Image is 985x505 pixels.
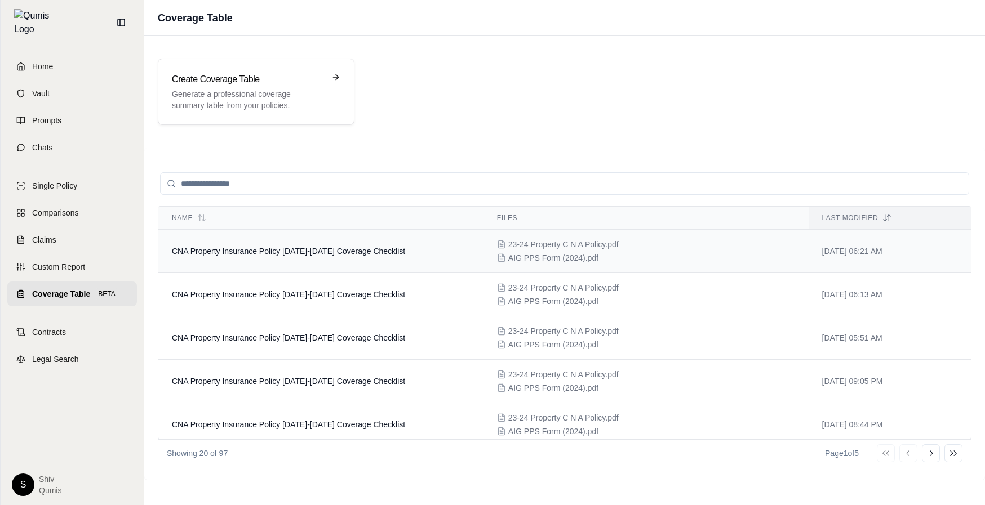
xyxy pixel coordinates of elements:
span: Legal Search [32,354,79,365]
span: CNA Property Insurance Policy 2023-2024 Coverage Checklist [172,377,405,386]
span: Chats [32,142,53,153]
div: Last modified [822,213,957,222]
a: Comparisons [7,200,137,225]
a: Custom Report [7,254,137,279]
span: Home [32,61,53,72]
span: Prompts [32,115,61,126]
h3: Create Coverage Table [172,73,325,86]
span: CNA Property Insurance Policy 2023-2024 Coverage Checklist [172,333,405,342]
span: 23-24 Property C N A Policy.pdf [508,282,619,293]
img: Qumis Logo [14,9,56,36]
span: Vault [32,88,50,99]
p: Generate a professional coverage summary table from your policies. [172,88,325,111]
span: CNA Property Insurance Policy 2023-2024 Coverage Checklist [172,247,405,256]
th: Files [483,207,809,230]
div: Page 1 of 5 [825,448,859,459]
span: AIG PPS Form (2024).pdf [508,339,598,350]
a: Vault [7,81,137,106]
h1: Coverage Table [158,10,233,26]
a: Claims [7,227,137,252]
span: 23-24 Property C N A Policy.pdf [508,325,619,337]
span: AIG PPS Form (2024).pdf [508,296,598,307]
td: [DATE] 05:51 AM [809,316,971,360]
span: 23-24 Property C N A Policy.pdf [508,412,619,423]
span: Claims [32,234,56,245]
span: BETA [95,288,118,300]
a: Prompts [7,108,137,133]
p: Showing 20 of 97 [167,448,228,459]
td: [DATE] 06:21 AM [809,230,971,273]
td: [DATE] 08:44 PM [809,403,971,446]
span: Contracts [32,327,66,338]
span: Qumis [39,485,61,496]
a: Home [7,54,137,79]
span: 23-24 Property C N A Policy.pdf [508,239,619,250]
span: AIG PPS Form (2024).pdf [508,252,598,263]
span: CNA Property Insurance Policy 2023-2024 Coverage Checklist [172,420,405,429]
a: Chats [7,135,137,160]
span: 23-24 Property C N A Policy.pdf [508,369,619,380]
span: AIG PPS Form (2024).pdf [508,382,598,394]
a: Single Policy [7,173,137,198]
span: Coverage Table [32,288,90,300]
a: Legal Search [7,347,137,372]
span: Custom Report [32,261,85,272]
a: Coverage TableBETA [7,281,137,306]
span: AIG PPS Form (2024).pdf [508,426,598,437]
td: [DATE] 09:05 PM [809,360,971,403]
span: Comparisons [32,207,78,218]
button: Collapse sidebar [112,14,130,32]
a: Contracts [7,320,137,345]
span: Shiv [39,473,61,485]
span: CNA Property Insurance Policy 2023-2024 Coverage Checklist [172,290,405,299]
div: S [12,473,34,496]
div: Name [172,213,470,222]
td: [DATE] 06:13 AM [809,273,971,316]
span: Single Policy [32,180,77,191]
